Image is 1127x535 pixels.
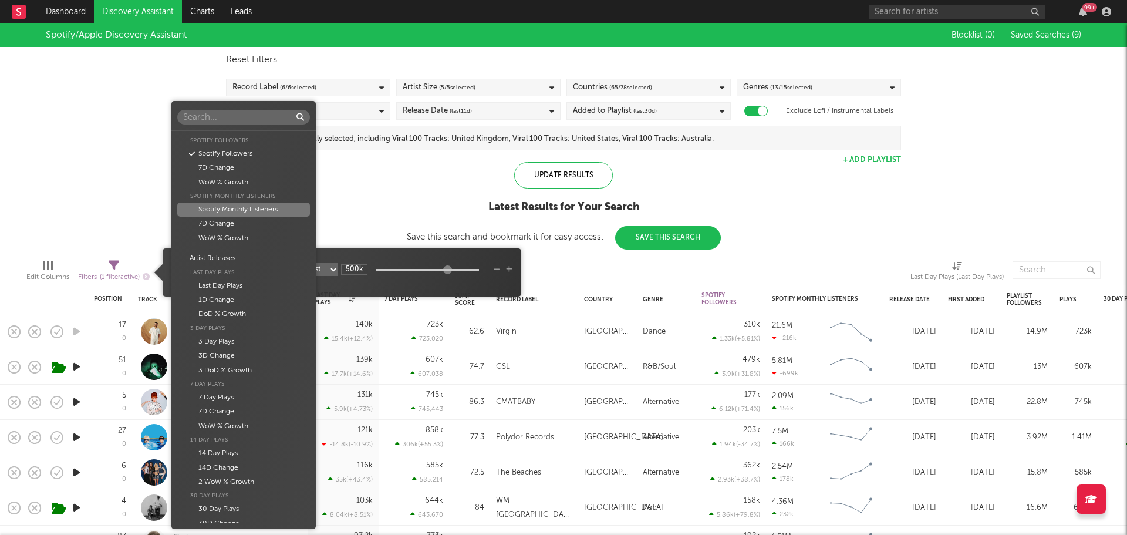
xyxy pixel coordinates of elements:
div: WoW % Growth [177,419,309,433]
div: 30D Change [177,517,309,531]
div: 30 Day Plays [177,502,309,516]
div: 1D Change [177,293,309,307]
div: Spotify Followers [177,147,309,161]
div: 14 Day Plays [177,446,309,460]
div: Last Day Plays [177,266,309,279]
div: 7 Day Plays [177,378,309,391]
div: 14D Change [177,461,309,475]
div: Spotify Monthly Listeners [177,203,309,217]
div: Spotify Followers [177,134,309,147]
div: 2 WoW % Growth [177,475,309,489]
div: WoW % Growth [177,231,309,245]
div: 30 Day Plays [177,489,309,502]
div: WoW % Growth [177,176,309,190]
div: 7D Change [177,161,309,175]
div: 7 Day Plays [177,391,309,405]
div: 3 DoD % Growth [177,364,309,378]
div: 3D Change [177,349,309,363]
div: 3 Day Plays [177,335,309,349]
div: 7D Change [177,217,309,231]
div: 7D Change [177,405,309,419]
div: 3 Day Plays [177,322,309,335]
div: Last Day Plays [177,279,309,293]
input: Search... [177,110,309,125]
div: Spotify Monthly Listeners [177,190,309,203]
div: Artist Releases [177,251,309,265]
div: DoD % Growth [177,307,309,321]
div: 14 Day Plays [177,433,309,446]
